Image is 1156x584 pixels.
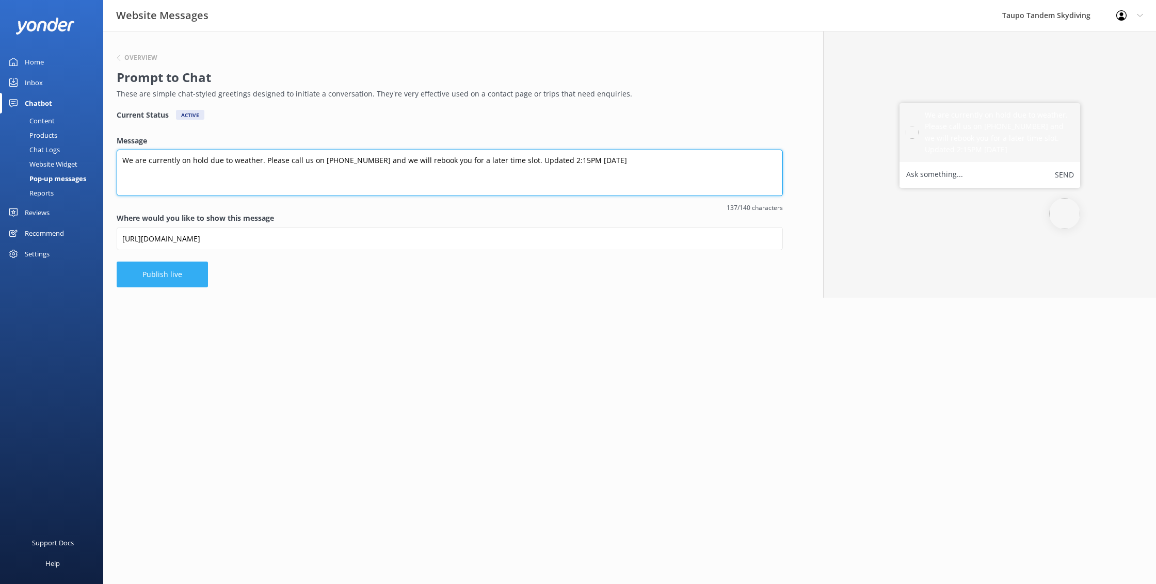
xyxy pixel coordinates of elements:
input: https://www.example.com/page [117,227,783,250]
div: Active [176,110,204,120]
div: Settings [25,244,50,264]
label: Where would you like to show this message [117,213,783,224]
h3: Website Messages [116,7,208,24]
button: Send [1055,168,1074,182]
div: Website Widget [6,157,77,171]
h2: Prompt to Chat [117,68,778,87]
div: Support Docs [32,532,74,553]
label: Ask something... [906,168,963,182]
div: Chatbot [25,93,52,113]
label: Message [117,135,783,147]
div: Products [6,128,57,142]
textarea: We are currently on hold due to weather. Please call us on [PHONE_NUMBER] and we will rebook you ... [117,150,783,196]
div: Inbox [25,72,43,93]
div: Home [25,52,44,72]
h5: We are currently on hold due to weather. Please call us on [PHONE_NUMBER] and we will rebook you ... [925,109,1074,156]
a: Content [6,113,103,128]
img: yonder-white-logo.png [15,18,75,35]
span: 137/140 characters [117,203,783,213]
div: Reviews [25,202,50,223]
h6: Overview [124,55,157,61]
a: Products [6,128,103,142]
a: Pop-up messages [6,171,103,186]
div: Chat Logs [6,142,60,157]
div: Help [45,553,60,574]
a: Reports [6,186,103,200]
div: Reports [6,186,54,200]
p: These are simple chat-styled greetings designed to initiate a conversation. They're very effectiv... [117,88,778,100]
a: Chat Logs [6,142,103,157]
button: Publish live [117,262,208,287]
a: Website Widget [6,157,103,171]
div: Pop-up messages [6,171,86,186]
div: Recommend [25,223,64,244]
div: Content [6,113,55,128]
h4: Current Status [117,110,169,120]
button: Overview [117,55,157,61]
